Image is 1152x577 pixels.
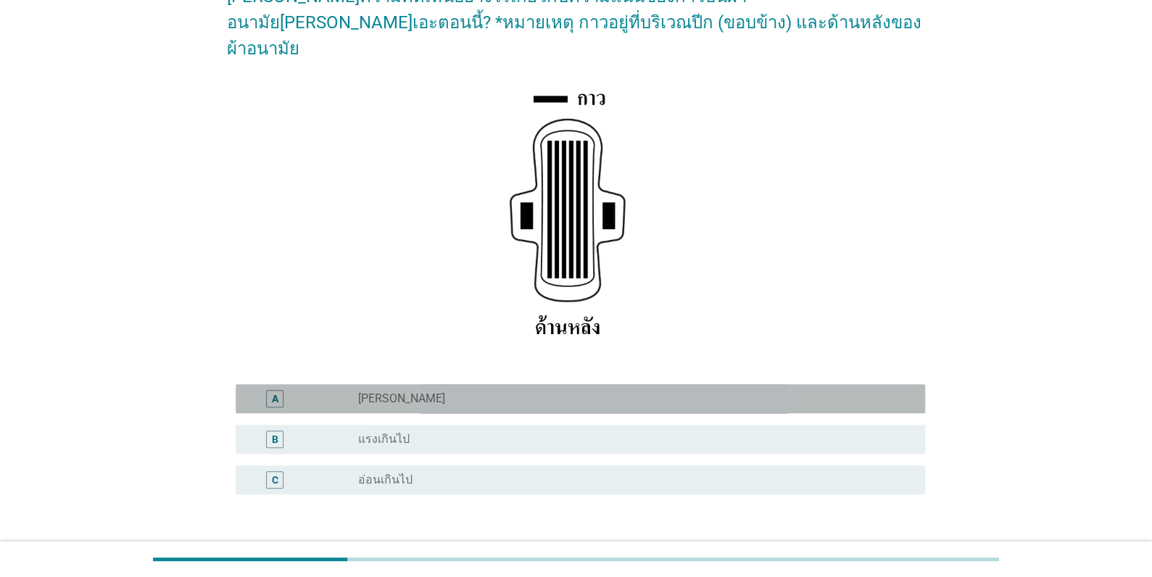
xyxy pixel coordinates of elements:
img: 8fc839c5-5e83-4b60-ba78-aa9b213d61d8-glue.png [510,73,642,362]
label: [PERSON_NAME] [358,391,445,406]
div: C [272,473,278,488]
label: แรงเกินไป [358,432,410,447]
div: B [272,432,278,447]
label: อ่อนเกินไป [358,473,413,487]
div: A [272,391,278,407]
